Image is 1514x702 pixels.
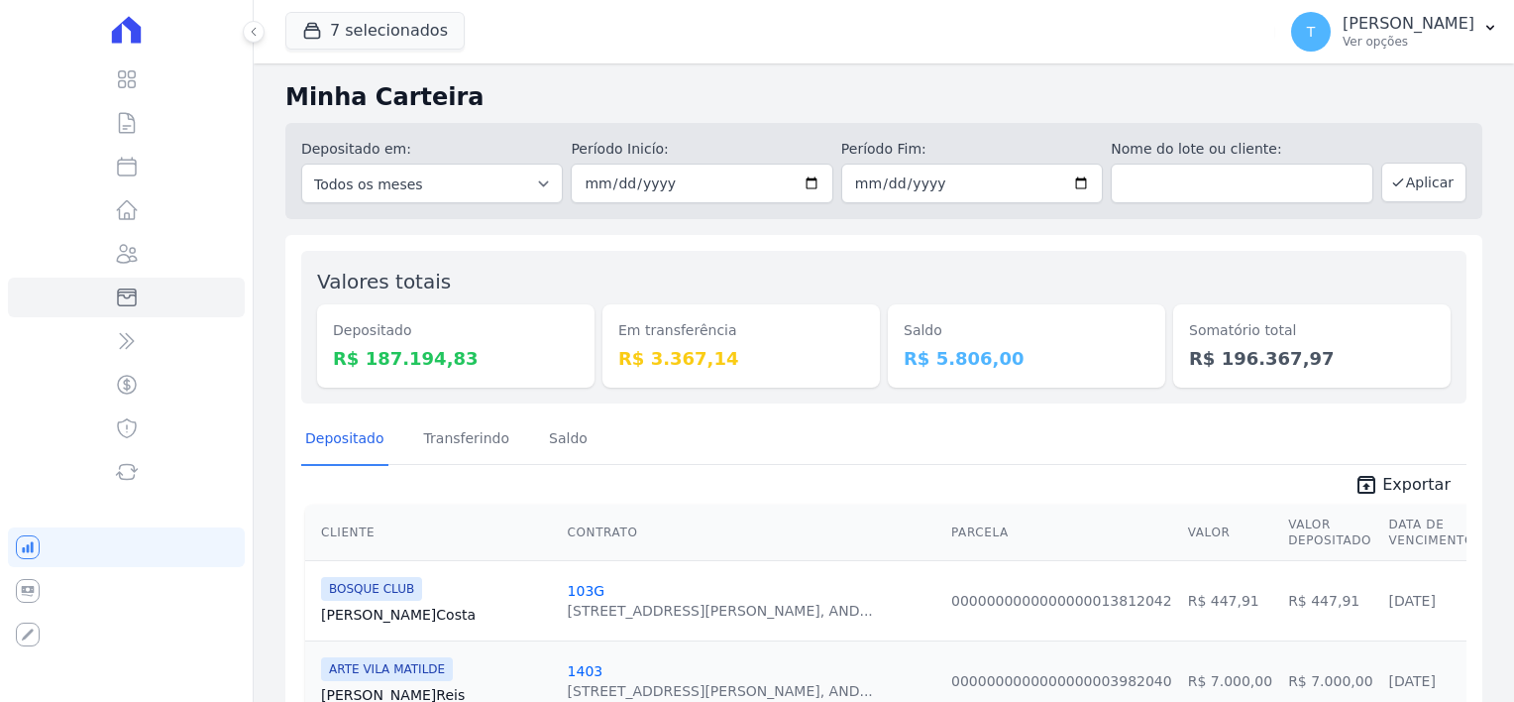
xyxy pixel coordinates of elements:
label: Nome do lote ou cliente: [1111,139,1372,160]
dt: Depositado [333,320,579,341]
p: [PERSON_NAME] [1343,14,1474,34]
th: Parcela [943,505,1180,561]
dt: Somatório total [1189,320,1435,341]
a: Saldo [545,414,592,466]
a: unarchive Exportar [1339,473,1466,501]
th: Contrato [560,505,943,561]
label: Período Fim: [841,139,1103,160]
a: Transferindo [420,414,514,466]
th: Valor [1180,505,1280,561]
a: Depositado [301,414,388,466]
td: R$ 447,91 [1180,560,1280,641]
div: [STREET_ADDRESS][PERSON_NAME], AND... [568,601,873,621]
th: Data de Vencimento [1381,505,1482,561]
label: Depositado em: [301,141,411,157]
button: 7 selecionados [285,12,465,50]
dd: R$ 3.367,14 [618,345,864,372]
th: Cliente [305,505,560,561]
a: [DATE] [1389,593,1436,609]
h2: Minha Carteira [285,79,1482,115]
span: ARTE VILA MATILDE [321,657,453,681]
a: [DATE] [1389,673,1436,689]
a: 1403 [568,663,603,679]
button: T [PERSON_NAME] Ver opções [1275,4,1514,59]
label: Período Inicío: [571,139,832,160]
div: [STREET_ADDRESS][PERSON_NAME], AND... [568,681,873,701]
a: 0000000000000000003982040 [951,673,1172,689]
td: R$ 447,91 [1280,560,1380,641]
i: unarchive [1354,473,1378,497]
th: Valor Depositado [1280,505,1380,561]
p: Ver opções [1343,34,1474,50]
a: 103G [568,583,605,599]
dt: Saldo [904,320,1149,341]
dd: R$ 196.367,97 [1189,345,1435,372]
span: BOSQUE CLUB [321,577,422,601]
label: Valores totais [317,270,451,293]
span: T [1307,25,1316,39]
span: Exportar [1382,473,1451,497]
dt: Em transferência [618,320,864,341]
dd: R$ 187.194,83 [333,345,579,372]
a: 0000000000000000013812042 [951,593,1172,609]
dd: R$ 5.806,00 [904,345,1149,372]
button: Aplicar [1381,163,1466,202]
a: [PERSON_NAME]Costa [321,605,552,625]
